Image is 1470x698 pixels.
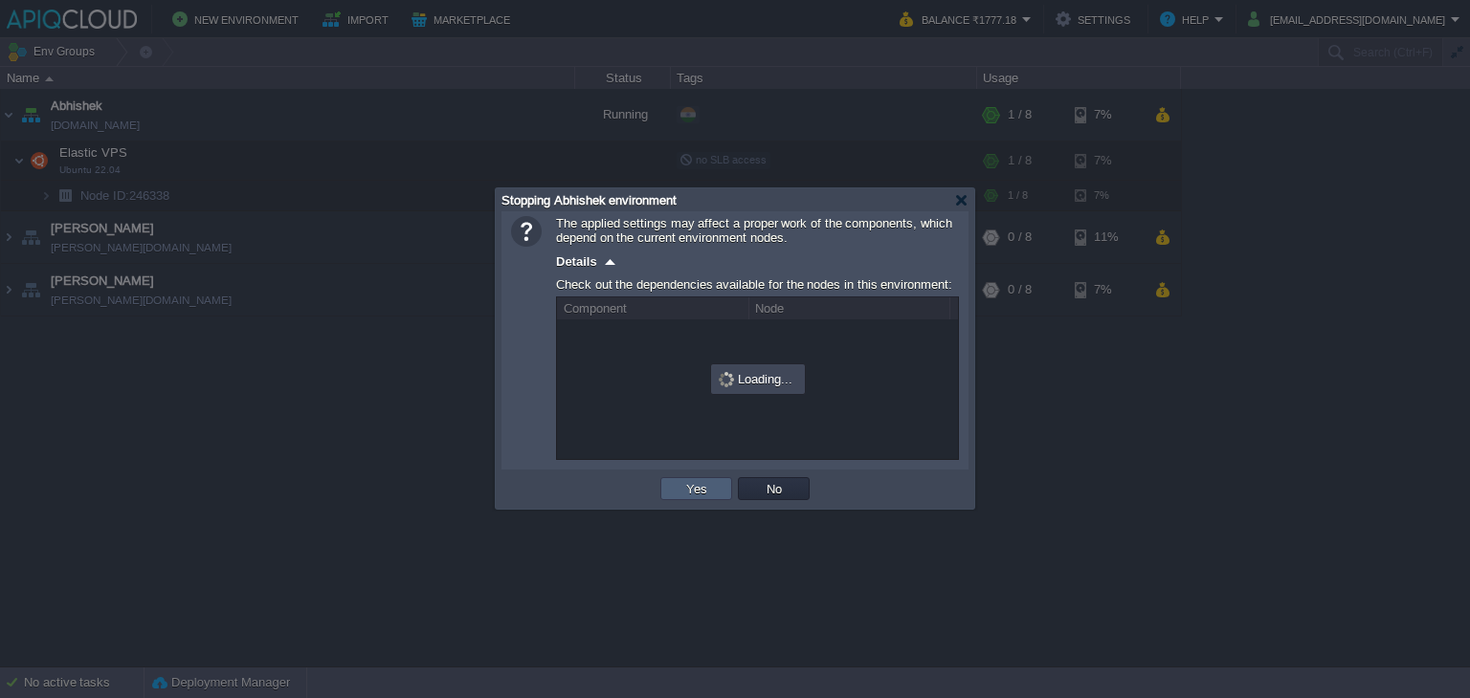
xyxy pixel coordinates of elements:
button: No [761,480,788,497]
span: The applied settings may affect a proper work of the components, which depend on the current envi... [556,216,952,245]
div: Check out the dependencies available for the nodes in this environment: [556,273,959,296]
span: Details [556,254,597,269]
span: Stopping Abhishek environment [501,193,677,207]
div: Loading... [713,366,803,392]
button: Yes [680,480,713,497]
